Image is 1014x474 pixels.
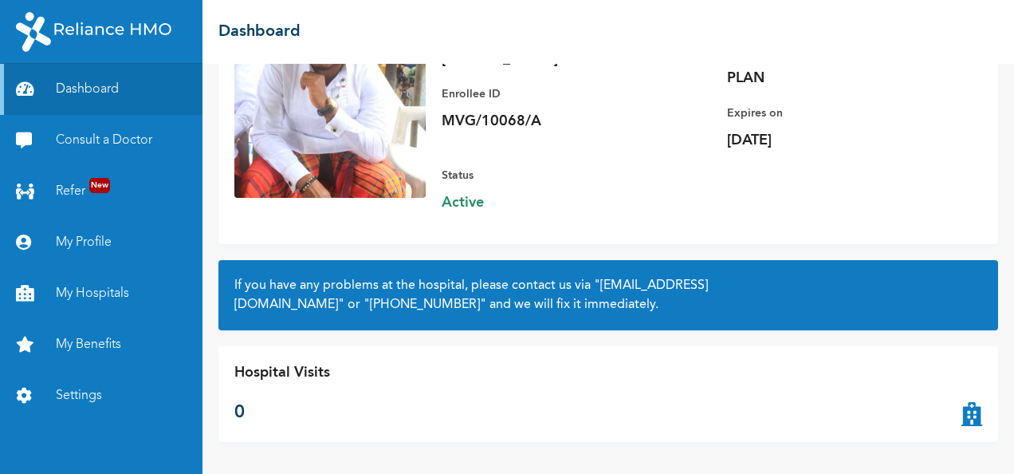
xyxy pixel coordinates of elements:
p: Hospital Visits [234,362,330,384]
p: Enrollee ID [442,85,665,104]
p: ALEXANDRITE INDIVIDUAL PLAN [727,49,950,88]
span: Active [442,193,665,212]
a: "[PHONE_NUMBER]" [364,298,486,311]
p: 0 [234,400,330,426]
p: MVG/10068/A [442,112,665,131]
p: [DATE] [727,131,950,150]
img: Enrollee [234,6,426,198]
h2: Dashboard [218,20,301,44]
p: Status [442,166,665,185]
h2: If you have any problems at the hospital, please contact us via or and we will fix it immediately. [234,276,982,314]
p: Expires on [727,104,950,123]
img: RelianceHMO's Logo [16,12,171,52]
span: New [89,178,110,193]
